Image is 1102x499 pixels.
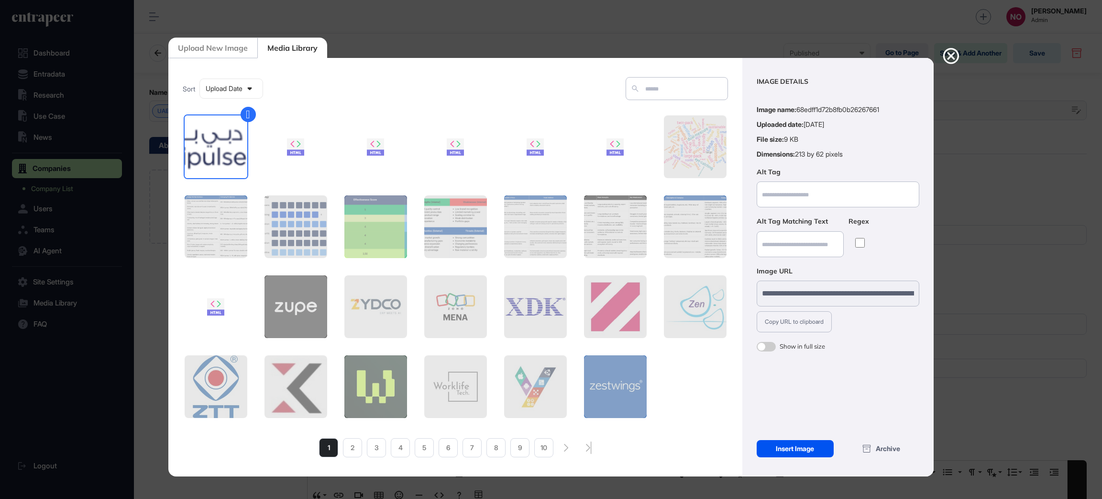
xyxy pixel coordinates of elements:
li: 9 [510,438,529,457]
li: 2 [343,438,362,457]
strong: Image name: [757,105,796,113]
div: Archive [843,440,920,457]
li: 8 [486,438,506,457]
div: Media Library [257,38,327,58]
strong: File size: [757,135,784,143]
div: Show in full size [780,342,825,352]
div: Upload New Image [168,38,257,58]
li: [DATE] [757,121,919,128]
label: Alt Tag Matching Text [757,217,844,227]
li: 10 [534,438,553,457]
li: 6 [439,438,458,457]
li: 7 [463,438,482,457]
li: 9 KB [757,136,919,143]
label: Regex [849,217,871,227]
strong: Dimensions: [757,150,795,158]
div: Insert Image [757,440,834,457]
label: Image URL [757,267,919,276]
span: Sort [183,84,195,94]
label: Alt Tag [757,168,919,177]
div: search-pagination-next-button [564,444,569,452]
div: search-pagination-last-page-button [586,442,592,454]
li: 213 by 62 pixels [757,150,919,158]
li: 5 [415,438,434,457]
div: Upload Date [200,79,263,98]
li: 68edff1d72b8fb0b26267661 [757,106,919,113]
button: Copy URL to clipboard [757,311,832,332]
div: Image Details [757,77,919,87]
li: 1 [319,438,338,457]
strong: Uploaded date: [757,120,804,128]
li: 4 [391,438,410,457]
li: 3 [367,438,386,457]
